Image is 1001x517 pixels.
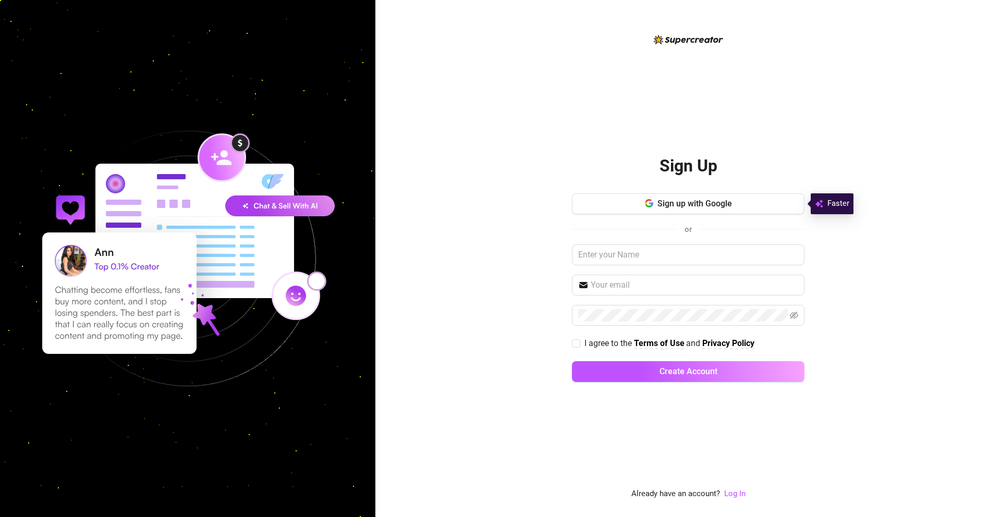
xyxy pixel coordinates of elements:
[702,338,754,348] strong: Privacy Policy
[685,225,692,234] span: or
[686,338,702,348] span: and
[572,361,804,382] button: Create Account
[660,366,717,376] span: Create Account
[724,488,746,500] a: Log In
[634,338,685,348] strong: Terms of Use
[584,338,634,348] span: I agree to the
[815,198,823,210] img: svg%3e
[572,193,804,214] button: Sign up with Google
[591,279,798,291] input: Your email
[572,244,804,265] input: Enter your Name
[654,35,723,44] img: logo-BBDzfeDw.svg
[634,338,685,349] a: Terms of Use
[631,488,720,500] span: Already have an account?
[827,198,849,210] span: Faster
[7,78,368,439] img: signup-background-D0MIrEPF.svg
[724,489,746,498] a: Log In
[660,155,717,177] h2: Sign Up
[790,311,798,319] span: eye-invisible
[657,199,732,208] span: Sign up with Google
[702,338,754,349] a: Privacy Policy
